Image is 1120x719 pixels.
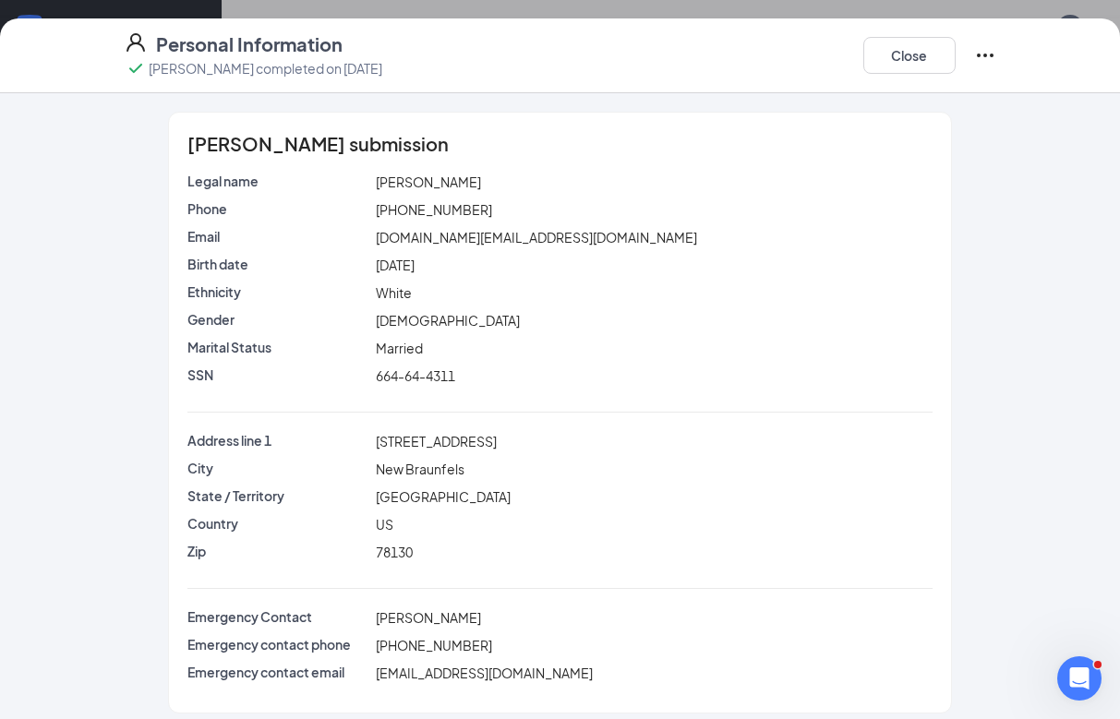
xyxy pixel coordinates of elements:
p: [PERSON_NAME] completed on [DATE] [149,59,382,78]
p: SSN [187,365,368,384]
p: Gender [187,310,368,329]
svg: User [125,31,147,54]
span: [DATE] [376,257,415,273]
iframe: Intercom live chat [1057,656,1102,701]
p: Birth date [187,255,368,273]
p: Legal name [187,172,368,190]
span: [PHONE_NUMBER] [376,637,492,653]
button: Close [863,37,956,74]
h4: Personal Information [156,31,343,57]
svg: Checkmark [125,57,147,79]
span: [EMAIL_ADDRESS][DOMAIN_NAME] [376,665,593,681]
p: Country [187,514,368,533]
p: Emergency contact phone [187,635,368,653]
p: Emergency contact email [187,663,368,681]
span: New Braunfels [376,461,464,477]
span: [STREET_ADDRESS] [376,433,497,449]
span: 664-64-4311 [376,367,455,384]
p: Zip [187,542,368,560]
span: [PERSON_NAME] submission [187,135,449,153]
span: [DEMOGRAPHIC_DATA] [376,312,520,329]
span: US [376,516,393,533]
span: [PERSON_NAME] [376,609,481,626]
span: [PERSON_NAME] [376,174,481,190]
p: Emergency Contact [187,607,368,626]
span: [PHONE_NUMBER] [376,201,492,218]
span: 78130 [376,544,413,560]
p: City [187,459,368,477]
p: Ethnicity [187,282,368,301]
svg: Ellipses [974,44,996,66]
span: White [376,284,412,301]
p: Phone [187,199,368,218]
p: Marital Status [187,338,368,356]
span: [GEOGRAPHIC_DATA] [376,488,511,505]
p: Address line 1 [187,431,368,449]
p: State / Territory [187,486,368,505]
span: Married [376,340,423,356]
p: Email [187,227,368,246]
span: [DOMAIN_NAME][EMAIL_ADDRESS][DOMAIN_NAME] [376,229,697,246]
